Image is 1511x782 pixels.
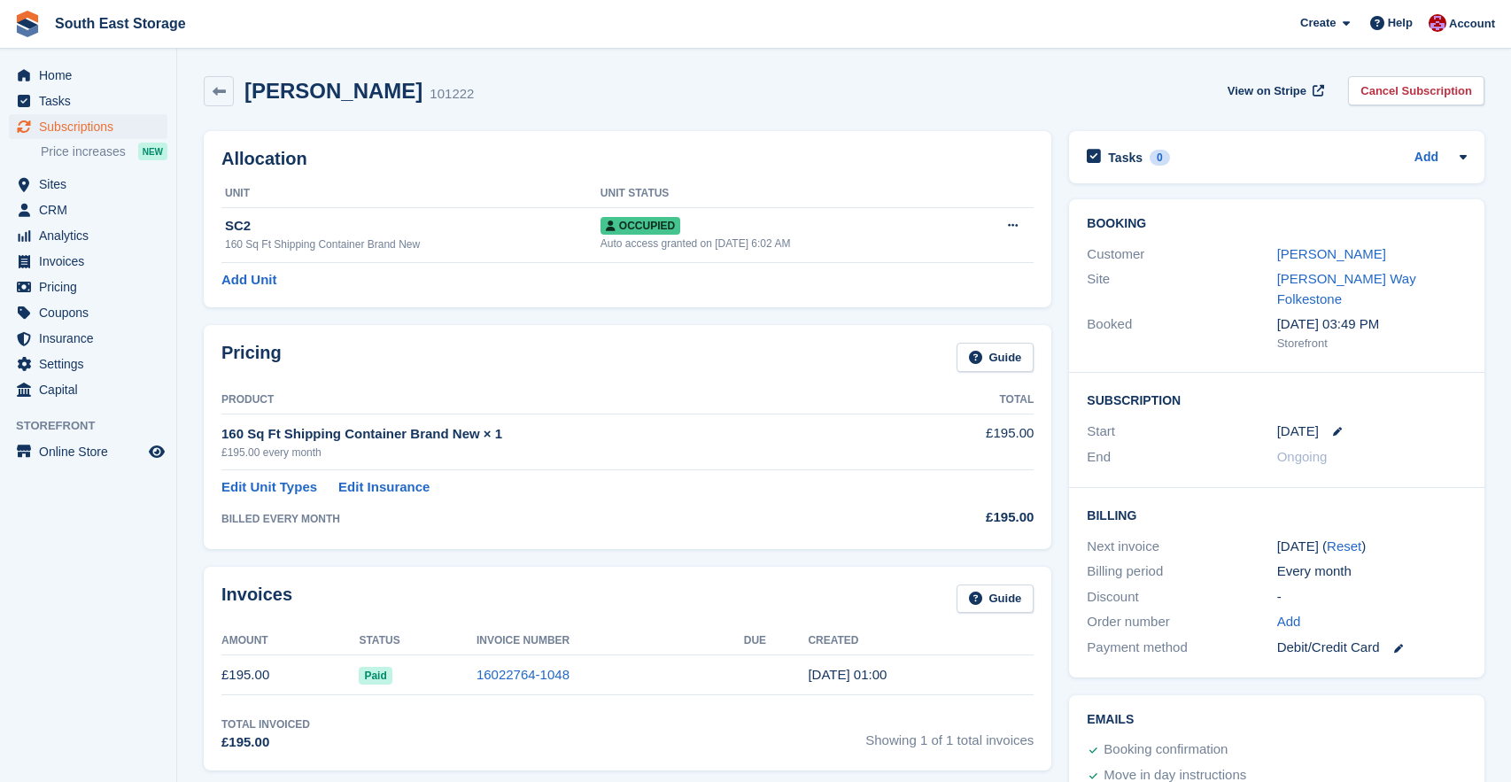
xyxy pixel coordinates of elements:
[14,11,41,37] img: stora-icon-8386f47178a22dfd0bd8f6a31ec36ba5ce8667c1dd55bd0f319d3a0aa187defe.svg
[9,89,167,113] a: menu
[915,507,1034,528] div: £195.00
[225,216,601,236] div: SC2
[221,716,310,732] div: Total Invoiced
[359,667,391,685] span: Paid
[1087,506,1467,523] h2: Billing
[41,143,126,160] span: Price increases
[9,223,167,248] a: menu
[1277,537,1467,557] div: [DATE] ( )
[1087,217,1467,231] h2: Booking
[1087,422,1276,442] div: Start
[39,223,145,248] span: Analytics
[601,236,964,252] div: Auto access granted on [DATE] 6:02 AM
[1087,537,1276,557] div: Next invoice
[1087,638,1276,658] div: Payment method
[1388,14,1413,32] span: Help
[9,249,167,274] a: menu
[221,511,915,527] div: BILLED EVERY MONTH
[957,343,1034,372] a: Guide
[1348,76,1484,105] a: Cancel Subscription
[957,585,1034,614] a: Guide
[744,627,809,655] th: Due
[225,236,601,252] div: 160 Sq Ft Shipping Container Brand New
[1277,449,1328,464] span: Ongoing
[221,445,915,461] div: £195.00 every month
[1087,587,1276,608] div: Discount
[221,180,601,208] th: Unit
[9,300,167,325] a: menu
[221,270,276,290] a: Add Unit
[39,249,145,274] span: Invoices
[16,417,176,435] span: Storefront
[1087,244,1276,265] div: Customer
[1429,14,1446,32] img: Roger Norris
[9,63,167,88] a: menu
[39,63,145,88] span: Home
[221,424,915,445] div: 160 Sq Ft Shipping Container Brand New × 1
[221,343,282,372] h2: Pricing
[1277,314,1467,335] div: [DATE] 03:49 PM
[9,352,167,376] a: menu
[1087,391,1467,408] h2: Subscription
[1087,612,1276,632] div: Order number
[1277,422,1319,442] time: 2025-08-15 00:00:00 UTC
[1150,150,1170,166] div: 0
[9,172,167,197] a: menu
[430,84,474,105] div: 101222
[9,326,167,351] a: menu
[39,89,145,113] span: Tasks
[338,477,430,498] a: Edit Insurance
[9,197,167,222] a: menu
[1087,314,1276,352] div: Booked
[221,386,915,414] th: Product
[9,377,167,402] a: menu
[39,377,145,402] span: Capital
[1277,561,1467,582] div: Every month
[1087,447,1276,468] div: End
[1277,335,1467,352] div: Storefront
[1414,148,1438,168] a: Add
[39,275,145,299] span: Pricing
[244,79,422,103] h2: [PERSON_NAME]
[1277,271,1416,306] a: [PERSON_NAME] Way Folkestone
[221,477,317,498] a: Edit Unit Types
[601,180,964,208] th: Unit Status
[359,627,476,655] th: Status
[221,627,359,655] th: Amount
[808,627,1034,655] th: Created
[48,9,193,38] a: South East Storage
[1277,638,1467,658] div: Debit/Credit Card
[1087,561,1276,582] div: Billing period
[39,300,145,325] span: Coupons
[1087,269,1276,309] div: Site
[808,667,887,682] time: 2025-08-15 00:00:19 UTC
[221,655,359,695] td: £195.00
[221,585,292,614] h2: Invoices
[1108,150,1143,166] h2: Tasks
[1300,14,1336,32] span: Create
[1327,538,1361,554] a: Reset
[9,439,167,464] a: menu
[146,441,167,462] a: Preview store
[9,275,167,299] a: menu
[1277,246,1386,261] a: [PERSON_NAME]
[601,217,680,235] span: Occupied
[1277,612,1301,632] a: Add
[221,732,310,753] div: £195.00
[1104,739,1228,761] div: Booking confirmation
[39,352,145,376] span: Settings
[221,149,1034,169] h2: Allocation
[39,114,145,139] span: Subscriptions
[477,627,744,655] th: Invoice Number
[39,172,145,197] span: Sites
[477,667,570,682] a: 16022764-1048
[1277,587,1467,608] div: -
[1228,82,1306,100] span: View on Stripe
[1087,713,1467,727] h2: Emails
[865,716,1034,753] span: Showing 1 of 1 total invoices
[39,439,145,464] span: Online Store
[915,386,1034,414] th: Total
[9,114,167,139] a: menu
[1220,76,1328,105] a: View on Stripe
[1449,15,1495,33] span: Account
